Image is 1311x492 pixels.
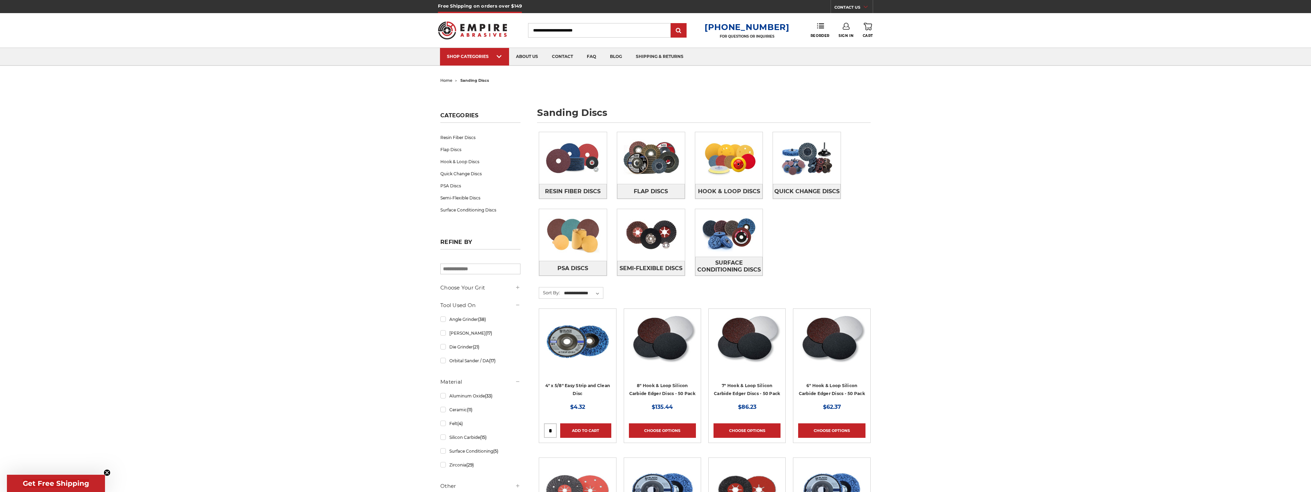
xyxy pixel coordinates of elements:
[695,184,763,199] a: Hook & Loop Discs
[545,186,601,197] span: Resin Fiber Discs
[695,134,763,182] img: Hook & Loop Discs
[440,144,520,156] a: Flap Discs
[672,24,686,38] input: Submit
[7,475,105,492] div: Get Free ShippingClose teaser
[440,313,520,325] a: Angle Grinder
[629,314,696,369] img: Silicon Carbide 8" Hook & Loop Edger Discs
[440,482,520,490] h5: Other
[460,78,489,83] span: sanding discs
[539,134,607,182] img: Resin Fiber Discs
[440,327,520,339] a: [PERSON_NAME]
[440,390,520,402] a: Aluminum Oxide
[539,211,607,259] img: PSA Discs
[620,263,682,274] span: Semi-Flexible Discs
[440,192,520,204] a: Semi-Flexible Discs
[544,314,611,402] a: 4" x 5/8" easy strip and clean discs
[773,134,841,182] img: Quick Change Discs
[440,417,520,430] a: Felt
[560,423,611,438] a: Add to Cart
[617,211,685,259] img: Semi-Flexible Discs
[863,23,873,38] a: Cart
[834,3,873,13] a: CONTACT US
[440,341,520,353] a: Die Grinder
[440,156,520,168] a: Hook & Loop Discs
[563,288,603,298] select: Sort By:
[466,462,474,468] span: (29)
[438,17,507,44] img: Empire Abrasives
[440,168,520,180] a: Quick Change Discs
[539,261,607,276] a: PSA Discs
[440,301,520,309] h5: Tool Used On
[629,48,690,66] a: shipping & returns
[580,48,603,66] a: faq
[473,344,479,350] span: (21)
[486,331,492,336] span: (17)
[440,131,520,144] a: Resin Fiber Discs
[485,393,492,398] span: (33)
[798,423,865,438] a: Choose Options
[489,358,496,363] span: (17)
[629,423,696,438] a: Choose Options
[440,378,520,386] h5: Material
[545,48,580,66] a: contact
[696,257,763,276] span: Surface Conditioning Discs
[440,404,520,416] a: Ceramic
[705,34,790,39] p: FOR QUESTIONS OR INQUIRIES
[440,112,520,123] h5: Categories
[798,314,865,402] a: Silicon Carbide 6" Hook & Loop Edger Discs
[537,108,871,123] h1: sanding discs
[738,404,756,410] span: $86.23
[440,180,520,192] a: PSA Discs
[714,314,781,369] img: Silicon Carbide 7" Hook & Loop Edger Discs
[617,134,685,182] img: Flap Discs
[863,33,873,38] span: Cart
[493,449,498,454] span: (5)
[440,355,520,367] a: Orbital Sander / DA
[570,404,585,410] span: $4.32
[440,459,520,471] a: Zirconia
[440,204,520,216] a: Surface Conditioning Discs
[440,431,520,443] a: Silicon Carbide
[440,284,520,292] h5: Choose Your Grit
[539,184,607,199] a: Resin Fiber Discs
[617,261,685,276] a: Semi-Flexible Discs
[457,421,463,426] span: (4)
[774,186,840,197] span: Quick Change Discs
[440,445,520,457] a: Surface Conditioning
[714,314,781,402] a: Silicon Carbide 7" Hook & Loop Edger Discs
[447,54,502,59] div: SHOP CATEGORIES
[823,404,841,410] span: $62.37
[544,314,611,369] img: 4" x 5/8" easy strip and clean discs
[695,257,763,276] a: Surface Conditioning Discs
[839,33,853,38] span: Sign In
[798,314,865,369] img: Silicon Carbide 6" Hook & Loop Edger Discs
[467,407,472,412] span: (11)
[811,33,830,38] span: Reorder
[705,22,790,32] a: [PHONE_NUMBER]
[440,239,520,249] h5: Refine by
[698,186,760,197] span: Hook & Loop Discs
[695,209,763,257] img: Surface Conditioning Discs
[617,184,685,199] a: Flap Discs
[773,184,841,199] a: Quick Change Discs
[714,423,781,438] a: Choose Options
[652,404,673,410] span: $135.44
[539,287,560,298] label: Sort By:
[634,186,668,197] span: Flap Discs
[104,469,111,476] button: Close teaser
[557,263,588,274] span: PSA Discs
[509,48,545,66] a: about us
[23,479,89,488] span: Get Free Shipping
[603,48,629,66] a: blog
[440,78,452,83] a: home
[480,435,487,440] span: (15)
[478,317,486,322] span: (38)
[811,23,830,38] a: Reorder
[629,314,696,402] a: Silicon Carbide 8" Hook & Loop Edger Discs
